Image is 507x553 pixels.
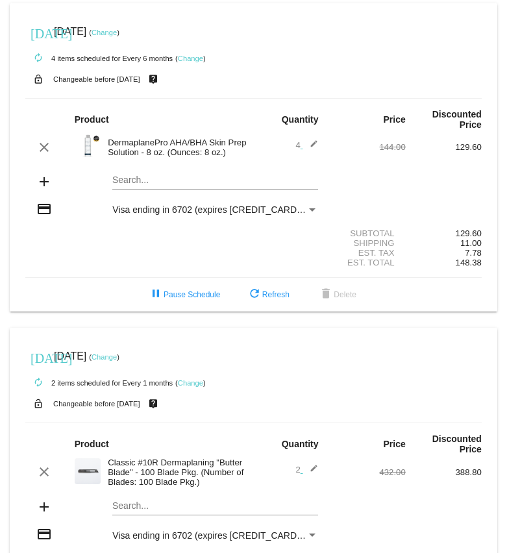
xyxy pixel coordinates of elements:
small: Changeable before [DATE] [53,75,140,83]
mat-icon: credit_card [36,201,52,217]
mat-icon: delete [318,287,334,302]
input: Search... [112,501,318,511]
span: Visa ending in 6702 (expires [CREDIT_CARD_DATA]) [112,530,330,541]
mat-icon: lock_open [31,71,46,88]
small: Changeable before [DATE] [53,400,140,408]
span: 11.00 [460,238,482,248]
small: ( ) [89,353,119,361]
mat-icon: add [36,499,52,515]
mat-icon: clear [36,464,52,480]
strong: Price [384,439,406,449]
span: 4 [295,140,318,150]
strong: Quantity [282,439,319,449]
a: Change [92,353,117,361]
div: 129.60 [406,228,482,238]
mat-icon: pause [148,287,164,302]
div: Classic #10R Dermaplaning "Butter Blade" - 100 Blade Pkg. (Number of Blades: 100 Blade Pkg.) [101,458,253,487]
a: Change [178,55,203,62]
a: Change [178,379,203,387]
button: Delete [308,283,367,306]
span: Pause Schedule [148,290,220,299]
img: Cart-Images-24.png [75,133,101,159]
mat-icon: edit [303,140,318,155]
small: 4 items scheduled for Every 6 months [25,55,173,62]
img: 58.png [75,458,101,484]
button: Refresh [236,283,300,306]
strong: Discounted Price [432,434,482,454]
input: Search... [112,175,318,186]
mat-select: Payment Method [112,204,318,215]
small: 2 items scheduled for Every 1 months [25,379,173,387]
mat-icon: credit_card [36,526,52,542]
mat-icon: autorenew [31,51,46,66]
mat-icon: refresh [247,287,262,302]
strong: Product [75,439,109,449]
div: Subtotal [330,228,406,238]
div: DermaplanePro AHA/BHA Skin Prep Solution - 8 oz. (Ounces: 8 oz.) [101,138,253,157]
div: Est. Tax [330,248,406,258]
mat-select: Payment Method [112,530,318,541]
mat-icon: [DATE] [31,349,46,365]
strong: Quantity [282,114,319,125]
span: Visa ending in 6702 (expires [CREDIT_CARD_DATA]) [112,204,330,215]
mat-icon: add [36,174,52,190]
div: Est. Total [330,258,406,267]
small: ( ) [175,55,206,62]
div: Shipping [330,238,406,248]
mat-icon: clear [36,140,52,155]
strong: Discounted Price [432,109,482,130]
span: Delete [318,290,356,299]
div: 129.60 [406,142,482,152]
mat-icon: [DATE] [31,25,46,40]
span: 148.38 [456,258,482,267]
strong: Product [75,114,109,125]
div: 388.80 [406,467,482,477]
span: Refresh [247,290,290,299]
mat-icon: lock_open [31,395,46,412]
mat-icon: autorenew [31,375,46,391]
span: 7.78 [465,248,482,258]
mat-icon: edit [303,464,318,480]
small: ( ) [175,379,206,387]
mat-icon: live_help [145,71,161,88]
div: 144.00 [330,142,406,152]
mat-icon: live_help [145,395,161,412]
strong: Price [384,114,406,125]
button: Pause Schedule [138,283,230,306]
a: Change [92,29,117,36]
span: 2 [295,465,318,474]
div: 432.00 [330,467,406,477]
small: ( ) [89,29,119,36]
